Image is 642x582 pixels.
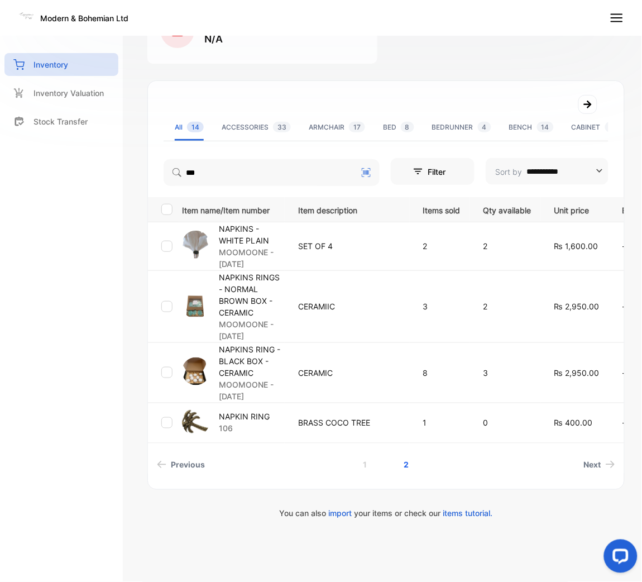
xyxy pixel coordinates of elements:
p: 106 [219,423,270,435]
p: You can also your items or check our [147,508,625,519]
p: MOOMOONE - [DATE] [219,246,284,270]
p: 3 [423,300,461,312]
p: 0 [483,417,531,429]
p: NAPKIN RING [219,411,270,423]
div: BEDRUNNER [432,122,491,132]
div: All [175,122,204,132]
p: Stock Transfer [33,116,88,127]
a: Stock Transfer [4,110,118,133]
a: Page 1 [349,455,380,475]
img: Logo [18,8,35,25]
p: NAPKINS RINGS - NORMAL BROWN BOX - CERAMIC [219,271,284,318]
p: NAPKINS RING - BLACK BOX - CERAMIC [219,344,284,379]
p: MOOMOONE - [DATE] [219,379,284,402]
p: 1 [423,417,461,429]
p: 2 [483,240,531,252]
p: Items sold [423,202,461,216]
span: ₨ 2,950.00 [554,368,600,378]
a: Page 2 is your current page [391,455,423,475]
img: item [182,291,210,319]
span: items tutorial. [443,509,492,518]
a: Inventory Valuation [4,82,118,104]
img: item [182,357,210,385]
p: Sort by [496,166,523,178]
span: 14 [187,122,204,132]
p: CERAMIIC [298,300,400,312]
p: Modern & Bohemian Ltd [40,12,128,24]
p: Inventory Valuation [33,87,104,99]
p: NAPKINS - WHITE PLAIN [219,223,284,246]
button: Sort by [486,158,609,185]
a: Next page [579,455,620,475]
div: BED [383,122,414,132]
span: ₨ 400.00 [554,418,593,428]
span: ₨ 2,950.00 [554,302,600,311]
img: item [182,231,210,259]
p: 2 [423,240,461,252]
p: N/A [204,31,269,46]
iframe: LiveChat chat widget [595,535,642,582]
span: 17 [605,122,621,132]
p: SET OF 4 [298,240,400,252]
p: MOOMOONE - [DATE] [219,318,284,342]
div: CABINET [572,122,621,132]
img: item [182,408,210,436]
p: Qty available [483,202,531,216]
span: 17 [349,122,365,132]
p: Inventory [33,59,68,70]
p: 3 [483,367,531,379]
span: 4 [478,122,491,132]
div: ARMCHAIR [309,122,365,132]
a: Previous page [152,455,209,475]
div: ACCESSORIES [222,122,291,132]
p: 8 [423,367,461,379]
span: import [328,509,352,518]
ul: Pagination [148,455,624,475]
span: 33 [273,122,291,132]
p: Item description [298,202,400,216]
p: CERAMIC [298,367,400,379]
div: BENCH [509,122,554,132]
p: Unit price [554,202,600,216]
a: Inventory [4,53,118,76]
p: 2 [483,300,531,312]
span: 14 [537,122,554,132]
p: BRASS COCO TREE [298,417,400,429]
span: Previous [171,459,205,471]
span: 8 [401,122,414,132]
p: Item name/Item number [182,202,284,216]
span: ₨ 1,600.00 [554,241,598,251]
span: Next [584,459,601,471]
